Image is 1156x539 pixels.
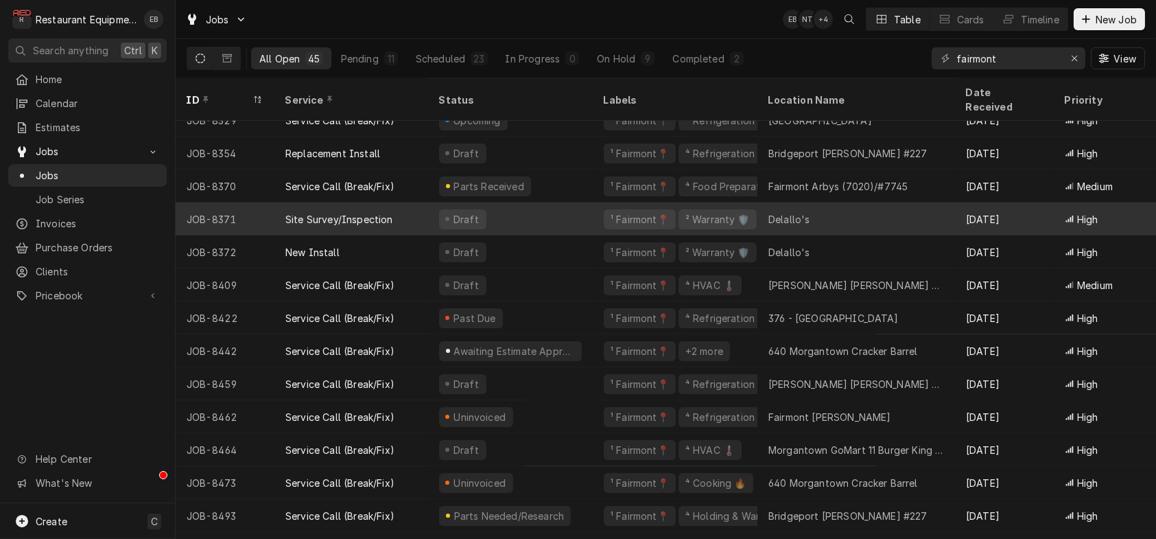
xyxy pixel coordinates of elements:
div: Service Call (Break/Fix) [285,179,394,194]
span: Invoices [36,216,160,231]
a: Home [8,68,167,91]
div: [DATE] [955,466,1054,499]
button: New Job [1074,8,1145,30]
div: ⁴ Refrigeration ❄️ [684,146,771,161]
span: Jobs [36,168,160,183]
div: Delallo's [768,212,810,227]
span: Jobs [206,12,229,27]
span: New Job [1093,12,1140,27]
span: Clients [36,264,160,279]
div: Service Call (Break/Fix) [285,443,394,457]
div: Uninvoiced [452,476,508,490]
div: EB [783,10,802,29]
div: Completed [672,51,724,66]
div: Draft [451,278,481,293]
span: Jobs [36,144,139,159]
div: Draft [451,377,481,391]
div: JOB-8462 [176,400,274,433]
div: + 4 [814,10,833,29]
div: JOB-8464 [176,433,274,466]
div: Restaurant Equipment Diagnostics's Avatar [12,10,32,29]
div: All Open [259,51,300,66]
div: ¹ Fairmont📍 [609,245,670,260]
span: High [1077,344,1098,358]
span: Pricebook [36,288,139,303]
div: Site Survey/Inspection [285,212,393,227]
span: High [1077,410,1098,424]
div: Priority [1065,93,1139,107]
div: ⁴ HVAC 🌡️ [684,278,736,293]
button: Open search [838,8,860,30]
span: Job Series [36,192,160,207]
span: Medium [1077,179,1113,194]
div: +2 more [684,344,724,358]
div: 11 [387,51,395,66]
span: High [1077,311,1098,325]
div: New Install [285,245,340,260]
div: ⁴ Holding & Warming ♨️ [684,509,797,523]
a: Purchase Orders [8,236,167,259]
div: ⁴ Refrigeration ❄️ [684,311,771,325]
div: [DATE] [955,203,1054,236]
div: [DATE] [955,433,1054,466]
div: ¹ Fairmont📍 [609,377,670,391]
a: Clients [8,260,167,283]
div: NT [799,10,818,29]
div: 0 [568,51,576,66]
div: 376 - [GEOGRAPHIC_DATA] [768,311,899,325]
div: Draft [451,212,481,227]
div: [DATE] [955,499,1054,532]
div: ¹ Fairmont📍 [609,443,670,457]
div: Service [285,93,414,107]
div: Scheduled [416,51,465,66]
div: Service Call (Break/Fix) [285,311,394,325]
span: Ctrl [124,43,142,58]
div: Morgantown GoMart 11 Burger King 26100 [768,443,944,457]
div: Uninvoiced [452,410,508,424]
div: ⁴ Cooking 🔥 [684,476,748,490]
div: ⁴ Refrigeration ❄️ [684,377,771,391]
span: C [151,514,158,529]
div: JOB-8371 [176,203,274,236]
div: R [12,10,32,29]
div: [DATE] [955,236,1054,268]
span: High [1077,245,1098,260]
span: Estimates [36,120,160,135]
div: JOB-8409 [176,268,274,301]
div: ² Warranty 🛡️ [684,212,751,227]
div: ¹ Fairmont📍 [609,278,670,293]
span: Search anything [33,43,108,58]
span: K [152,43,158,58]
button: Erase input [1063,47,1085,69]
div: On Hold [597,51,635,66]
div: 640 Morgantown Cracker Barrel [768,344,918,358]
div: ¹ Fairmont📍 [609,146,670,161]
div: Past Due [452,311,498,325]
div: Bridgeport [PERSON_NAME] #227 [768,509,928,523]
div: JOB-8372 [176,236,274,268]
a: Go to Jobs [8,140,167,163]
a: Calendar [8,92,167,115]
div: Table [894,12,921,27]
div: JOB-8442 [176,334,274,367]
button: View [1091,47,1145,69]
div: Labels [604,93,746,107]
div: ² Warranty 🛡️ [684,245,751,260]
span: High [1077,509,1098,523]
div: Restaurant Equipment Diagnostics [36,12,137,27]
div: Draft [451,245,481,260]
input: Keyword search [956,47,1059,69]
div: [DATE] [955,334,1054,367]
div: ID [187,93,250,107]
div: [DATE] [955,301,1054,334]
div: Timeline [1021,12,1059,27]
div: ¹ Fairmont📍 [609,344,670,358]
div: JOB-8459 [176,367,274,400]
div: Fairmont Arbys (7020)/#7745 [768,179,908,194]
div: Service Call (Break/Fix) [285,410,394,424]
div: Pending [341,51,379,66]
div: 9 [644,51,652,66]
span: Purchase Orders [36,240,160,255]
div: Bridgeport [PERSON_NAME] #227 [768,146,928,161]
div: Service Call (Break/Fix) [285,509,394,523]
